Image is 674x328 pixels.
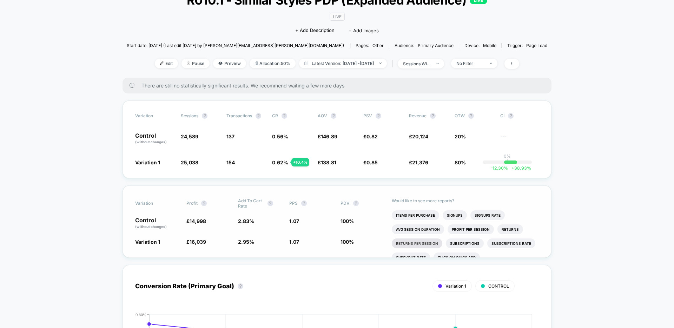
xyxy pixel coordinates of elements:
[136,312,146,316] tspan: 0.80%
[135,159,160,165] span: Variation 1
[301,201,307,206] button: ?
[409,133,428,139] span: £
[409,113,427,118] span: Revenue
[291,158,309,166] div: + 10.4 %
[500,113,539,119] span: CI
[201,201,207,206] button: ?
[392,198,539,203] p: Would like to see more reports?
[202,113,207,119] button: ?
[186,218,206,224] span: £
[504,153,511,159] p: 0%
[135,224,167,229] span: (without changes)
[376,113,381,119] button: ?
[181,59,210,68] span: Pause
[366,133,378,139] span: 0.82
[299,59,387,68] span: Latest Version: [DATE] - [DATE]
[289,239,299,245] span: 1.07
[186,239,206,245] span: £
[363,159,378,165] span: £
[318,133,337,139] span: £
[392,210,439,220] li: Items Per Purchase
[456,61,484,66] div: No Filter
[238,198,264,209] span: Add To Cart Rate
[356,43,384,48] div: Pages:
[446,238,484,248] li: Subscriptions
[321,159,336,165] span: 138.81
[181,133,198,139] span: 24,589
[455,113,493,119] span: OTW
[418,43,454,48] span: Primary Audience
[500,135,539,145] span: ---
[412,159,428,165] span: 21,376
[282,113,287,119] button: ?
[127,43,344,48] span: Start date: [DATE] (Last edit [DATE] by [PERSON_NAME][EMAIL_ADDRESS][PERSON_NAME][DOMAIN_NAME])
[363,133,378,139] span: £
[508,113,514,119] button: ?
[455,159,466,165] span: 80%
[255,61,258,65] img: rebalance
[135,113,174,119] span: Variation
[289,201,298,206] span: PPS
[455,133,466,139] span: 20%
[497,224,523,234] li: Returns
[363,113,372,118] span: PSV
[483,43,496,48] span: mobile
[135,140,167,144] span: (without changes)
[443,210,467,220] li: Signups
[372,43,384,48] span: other
[341,218,354,224] span: 100 %
[392,252,430,262] li: Checkout Rate
[250,59,296,68] span: Allocation: 50%
[213,59,246,68] span: Preview
[412,133,428,139] span: 20,124
[349,28,379,33] span: + Add Images
[135,198,174,209] span: Variation
[508,165,531,171] span: 38.93 %
[353,201,359,206] button: ?
[135,239,160,245] span: Variation 1
[272,113,278,118] span: CR
[511,165,514,171] span: +
[190,218,206,224] span: 14,998
[289,218,299,224] span: 1.07
[190,239,206,245] span: 16,039
[181,113,198,118] span: Sessions
[331,113,336,119] button: ?
[181,159,198,165] span: 25,038
[507,43,547,48] div: Trigger:
[238,239,254,245] span: 2.95 %
[430,113,436,119] button: ?
[488,283,509,289] span: CONTROL
[318,159,336,165] span: £
[321,133,337,139] span: 146.89
[487,238,535,248] li: Subscriptions Rate
[318,113,327,118] span: AOV
[366,159,378,165] span: 0.85
[390,59,398,69] span: |
[445,283,466,289] span: Variation 1
[155,59,178,68] span: Edit
[141,83,537,88] span: There are still no statistically significant results. We recommend waiting a few more days
[392,224,444,234] li: Avg Session Duration
[238,283,243,289] button: ?
[226,159,235,165] span: 154
[187,61,190,65] img: end
[436,63,439,64] img: end
[295,27,335,34] span: + Add Description
[526,43,547,48] span: Page Load
[379,63,382,64] img: end
[470,210,505,220] li: Signups Rate
[272,159,288,165] span: 0.62 %
[304,61,308,65] img: calendar
[392,238,442,248] li: Returns Per Session
[409,159,428,165] span: £
[341,201,350,206] span: PDV
[468,113,474,119] button: ?
[490,165,508,171] span: -12.30 %
[395,43,454,48] div: Audience:
[272,133,288,139] span: 0.56 %
[135,217,179,229] p: Control
[403,61,431,66] div: sessions with impression
[507,159,508,164] p: |
[256,113,261,119] button: ?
